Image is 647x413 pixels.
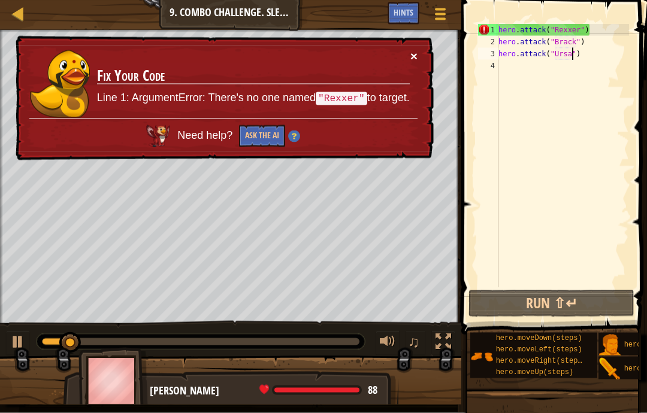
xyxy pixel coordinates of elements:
span: hero.moveDown(steps) [496,334,582,342]
span: Hints [394,7,413,18]
img: Hint [288,130,300,142]
img: portrait.png [598,334,621,357]
span: hero.moveRight(steps) [496,357,586,365]
img: AI [146,125,170,147]
span: hero.moveUp(steps) [496,368,574,376]
button: Toggle fullscreen [431,331,455,356]
button: Run ⇧↵ [468,290,634,317]
p: Line 1: ArgumentError: There's no one named to target. [97,90,410,106]
div: 4 [478,60,498,72]
img: duck_okar.png [30,50,90,118]
span: Need help? [177,129,235,141]
button: ⌘ + P: Play [6,331,30,356]
code: "Rexxer" [316,92,367,105]
button: Ask the AI [239,125,285,147]
span: ♫ [408,333,420,351]
div: health: 88 / 88 [259,385,377,396]
img: portrait.png [598,358,621,381]
button: ♫ [406,331,426,356]
div: [PERSON_NAME] [150,383,386,399]
div: 1 [478,24,498,36]
div: 3 [478,48,498,60]
button: Adjust volume [376,331,400,356]
span: hero.moveLeft(steps) [496,345,582,354]
h3: Fix Your Code [97,68,410,84]
button: Show game menu [425,2,455,31]
button: × [410,50,418,62]
img: portrait.png [470,345,493,368]
div: 2 [478,36,498,48]
span: 88 [368,382,377,397]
